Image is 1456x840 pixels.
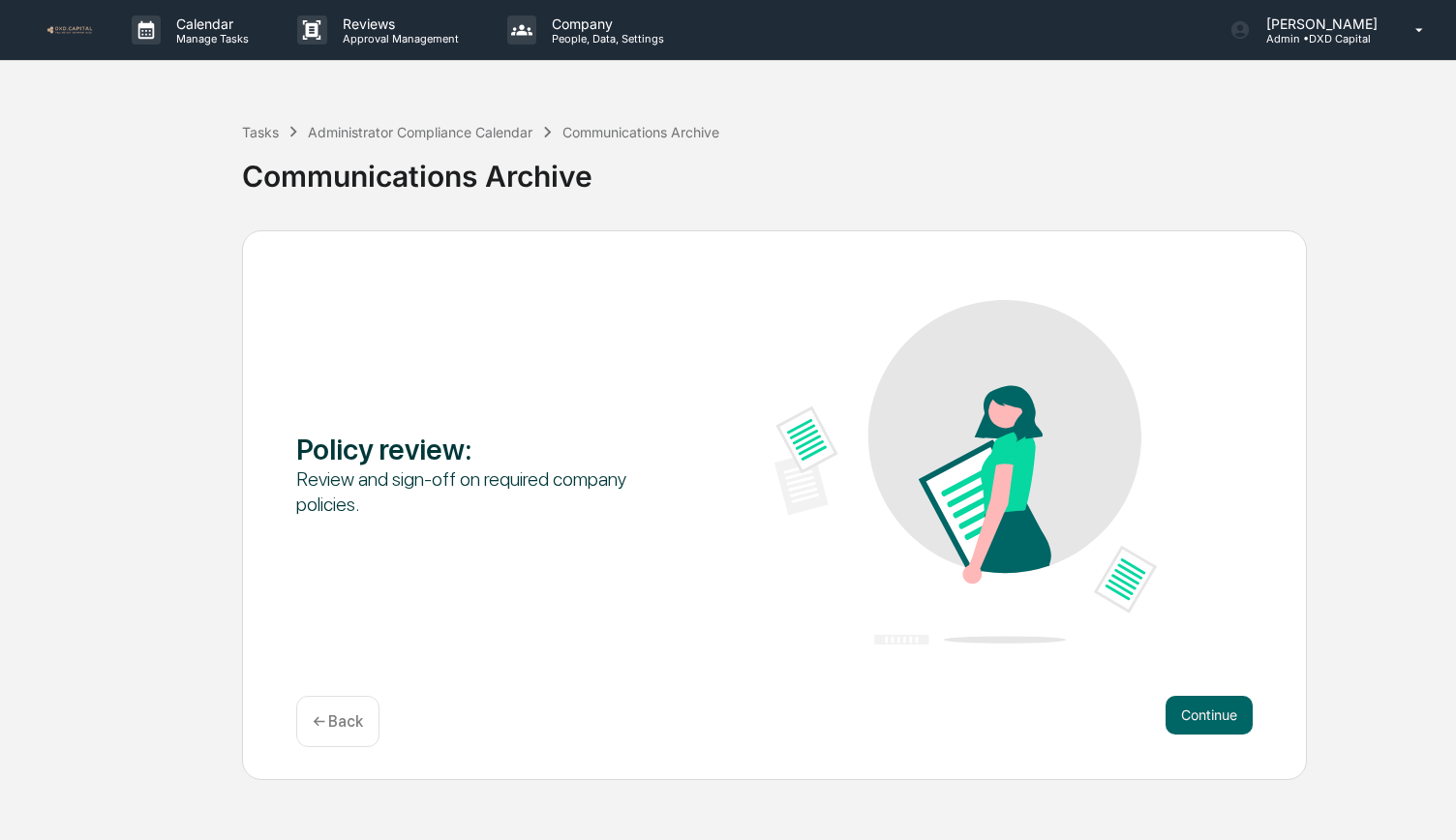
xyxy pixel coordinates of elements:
[536,32,674,45] p: People, Data, Settings
[562,124,719,140] div: Communications Archive
[1251,32,1387,45] p: Admin • DXD Capital
[308,124,532,140] div: Administrator Compliance Calendar
[327,15,469,32] p: Reviews
[774,300,1157,645] img: Policy review
[313,712,363,731] p: ← Back
[46,25,93,35] img: logo
[296,432,679,466] div: Policy review :
[242,143,1446,194] div: Communications Archive
[327,32,469,45] p: Approval Management
[536,15,674,32] p: Company
[1251,15,1387,32] p: [PERSON_NAME]
[161,32,258,45] p: Manage Tasks
[242,124,279,140] div: Tasks
[161,15,258,32] p: Calendar
[296,466,679,517] div: Review and sign-off on required company policies.
[1166,696,1253,735] button: Continue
